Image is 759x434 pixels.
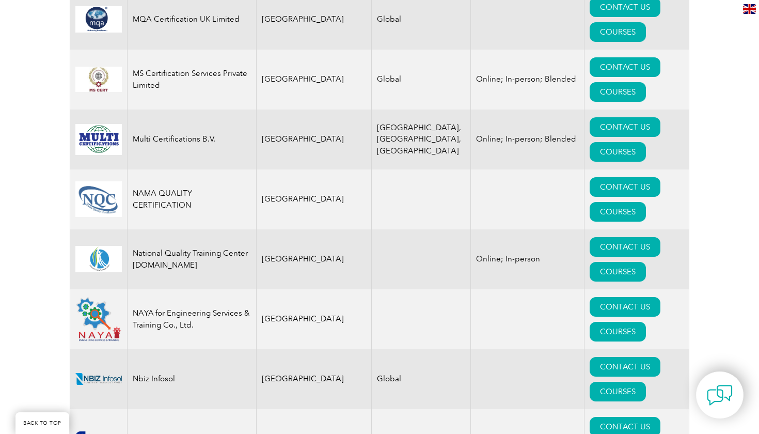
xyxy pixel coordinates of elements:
td: [GEOGRAPHIC_DATA], [GEOGRAPHIC_DATA], [GEOGRAPHIC_DATA] [371,110,470,169]
img: 9fd1c908-7ae1-ec11-bb3e-002248d3b10e-logo.jpg [75,67,122,92]
img: 43f150f7-466f-eb11-a812-002248153038-logo.png [75,6,122,33]
img: 870f6014-ce33-ef11-8e4e-002248972526-logo.jpg [75,181,122,217]
a: COURSES [590,142,646,162]
img: 4ab7c282-124b-ee11-be6f-000d3ae1a86f-logo.png [75,246,122,272]
img: 239705f6-ff26-f011-8c4d-00224891cd7d-logo.png [75,296,122,343]
a: COURSES [590,22,646,42]
a: CONTACT US [590,237,660,257]
td: Online; In-person; Blended [470,50,584,110]
td: Nbiz Infosol [128,349,257,409]
td: [GEOGRAPHIC_DATA] [257,289,372,349]
td: NAMA QUALITY CERTIFICATION [128,169,257,229]
td: [GEOGRAPHIC_DATA] [257,169,372,229]
img: contact-chat.png [707,382,733,408]
td: [GEOGRAPHIC_DATA] [257,110,372,169]
a: CONTACT US [590,357,660,377]
img: en [743,4,756,14]
img: dcceface-21a8-ef11-b8e9-00224893fac3-logo.png [75,124,122,155]
td: [GEOGRAPHIC_DATA] [257,349,372,409]
img: 538e79cf-a5b0-ea11-a812-000d3ae11abd%20-logo.png [75,373,122,385]
a: COURSES [590,202,646,222]
a: COURSES [590,382,646,401]
a: CONTACT US [590,57,660,77]
a: CONTACT US [590,177,660,197]
td: Online; In-person; Blended [470,110,584,169]
td: National Quality Training Center [DOMAIN_NAME] [128,229,257,289]
td: Multi Certifications B.V. [128,110,257,169]
a: CONTACT US [590,117,660,137]
td: Global [371,349,470,409]
td: Online; In-person [470,229,584,289]
a: BACK TO TOP [15,412,69,434]
a: COURSES [590,82,646,102]
td: [GEOGRAPHIC_DATA] [257,50,372,110]
a: CONTACT US [590,297,660,317]
td: NAYA for Engineering Services & Training Co., Ltd. [128,289,257,349]
a: COURSES [590,262,646,282]
td: [GEOGRAPHIC_DATA] [257,229,372,289]
td: MS Certification Services Private Limited [128,50,257,110]
a: COURSES [590,322,646,342]
td: Global [371,50,470,110]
